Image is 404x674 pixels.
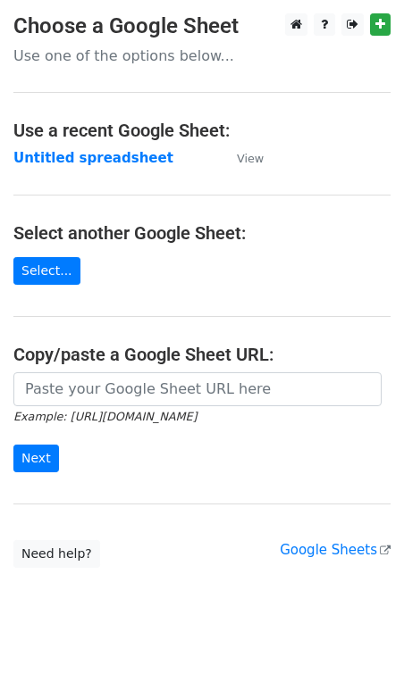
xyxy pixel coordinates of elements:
[13,13,391,39] h3: Choose a Google Sheet
[13,410,197,423] small: Example: [URL][DOMAIN_NAME]
[13,222,391,244] h4: Select another Google Sheet:
[13,120,391,141] h4: Use a recent Google Sheet:
[13,344,391,365] h4: Copy/paste a Google Sheet URL:
[13,257,80,285] a: Select...
[219,150,264,166] a: View
[280,542,391,558] a: Google Sheets
[237,152,264,165] small: View
[13,372,382,406] input: Paste your Google Sheet URL here
[13,150,173,166] a: Untitled spreadsheet
[13,445,59,472] input: Next
[13,46,391,65] p: Use one of the options below...
[13,540,100,568] a: Need help?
